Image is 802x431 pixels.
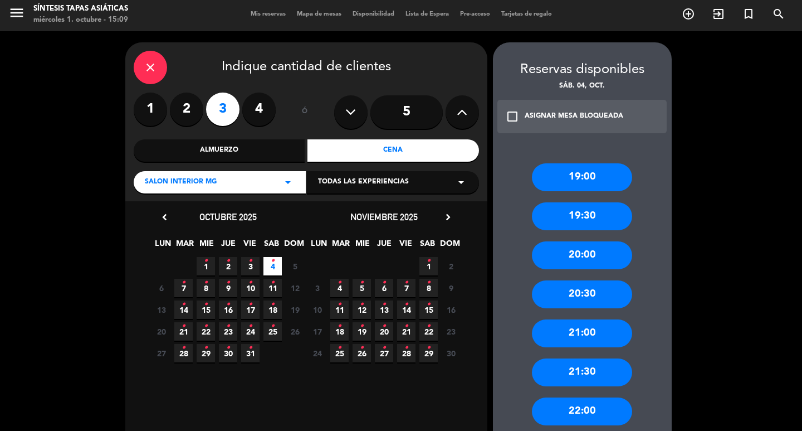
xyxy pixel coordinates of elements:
i: • [382,274,386,292]
span: 15 [197,301,215,319]
div: miércoles 1. octubre - 15:09 [33,14,128,26]
label: 4 [242,93,276,126]
i: arrow_drop_down [454,176,468,189]
i: • [204,252,208,270]
i: search [772,7,785,21]
span: 13 [152,301,170,319]
span: Lista de Espera [400,11,454,17]
span: VIE [241,237,259,255]
label: 1 [134,93,167,126]
i: turned_in_not [742,7,755,21]
span: 23 [442,322,460,341]
i: add_circle_outline [682,7,695,21]
div: Reservas disponibles [493,59,672,81]
span: 1 [197,257,215,275]
span: 24 [241,322,260,341]
span: 26 [286,322,304,341]
i: chevron_right [442,211,454,223]
div: Cena [307,139,479,162]
i: arrow_drop_down [281,176,295,189]
i: • [360,317,364,335]
span: 7 [397,279,415,297]
i: • [382,317,386,335]
span: 24 [308,344,326,362]
div: Almuerzo [134,139,305,162]
i: • [338,339,341,357]
button: menu [8,4,25,25]
i: • [382,339,386,357]
span: 22 [419,322,438,341]
span: 31 [241,344,260,362]
i: • [248,252,252,270]
i: • [271,296,275,313]
i: • [182,296,185,313]
span: 14 [174,301,193,319]
i: • [338,317,341,335]
i: • [360,296,364,313]
span: 9 [219,279,237,297]
i: • [404,274,408,292]
div: 21:00 [532,319,632,347]
span: 29 [419,344,438,362]
i: • [360,339,364,357]
i: exit_to_app [712,7,725,21]
div: 20:00 [532,241,632,269]
i: • [204,296,208,313]
span: 2 [442,257,460,275]
span: 12 [286,279,304,297]
span: 26 [353,344,371,362]
i: • [427,252,431,270]
span: Mapa de mesas [291,11,347,17]
span: Tarjetas de regalo [496,11,558,17]
i: • [404,317,408,335]
span: DOM [284,237,302,255]
div: 22:00 [532,398,632,425]
span: 8 [197,279,215,297]
i: • [204,339,208,357]
span: 5 [353,279,371,297]
span: 18 [263,301,282,319]
span: 19 [353,322,371,341]
span: MAR [175,237,194,255]
i: • [226,296,230,313]
span: 9 [442,279,460,297]
span: Pre-acceso [454,11,496,17]
i: • [226,252,230,270]
span: 7 [174,279,193,297]
span: 29 [197,344,215,362]
i: • [338,296,341,313]
div: Síntesis Tapas Asiáticas [33,3,128,14]
span: 19 [286,301,304,319]
span: 27 [152,344,170,362]
span: 11 [330,301,349,319]
span: 13 [375,301,393,319]
div: 20:30 [532,280,632,308]
i: • [226,339,230,357]
span: Mis reservas [245,11,291,17]
span: 3 [308,279,326,297]
span: 6 [152,279,170,297]
span: 27 [375,344,393,362]
span: LUN [154,237,172,255]
i: • [248,317,252,335]
span: 20 [375,322,393,341]
i: • [248,274,252,292]
div: sáb. 04, oct. [493,81,672,92]
span: 17 [308,322,326,341]
i: • [427,317,431,335]
span: noviembre 2025 [350,211,418,222]
i: • [204,317,208,335]
span: 5 [286,257,304,275]
i: • [360,274,364,292]
span: 18 [330,322,349,341]
span: 28 [174,344,193,362]
i: • [427,296,431,313]
div: ó [287,93,323,132]
span: 17 [241,301,260,319]
div: ASIGNAR MESA BLOQUEADA [525,111,623,122]
span: 16 [219,301,237,319]
label: 3 [206,93,239,126]
span: DOM [440,237,458,255]
span: 4 [263,257,282,275]
i: close [144,61,157,74]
